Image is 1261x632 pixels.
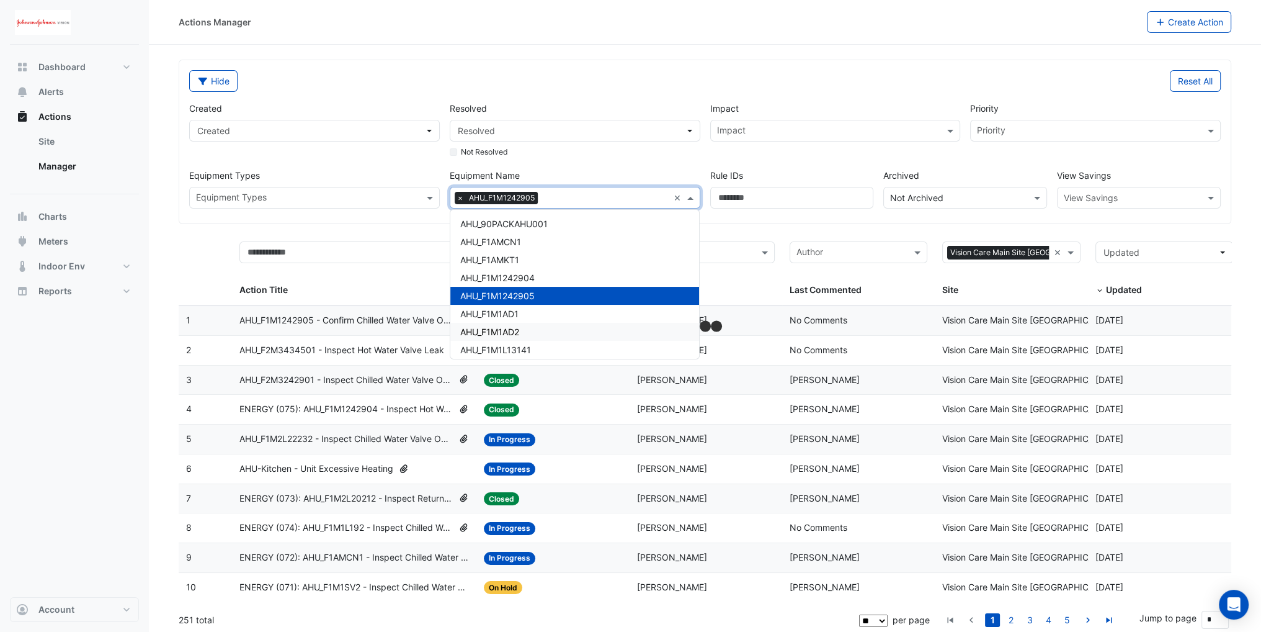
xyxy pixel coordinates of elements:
[29,154,139,179] a: Manager
[186,582,196,592] span: 10
[15,10,71,35] img: Company Logo
[484,581,522,594] span: On Hold
[942,404,1116,414] span: Vision Care Main Site [GEOGRAPHIC_DATA]
[942,345,1116,355] span: Vision Care Main Site [GEOGRAPHIC_DATA]
[637,522,707,533] span: [PERSON_NAME]
[16,61,29,73] app-icon: Dashboard
[484,492,519,505] span: Closed
[1095,242,1233,263] button: Updated
[942,522,1116,533] span: Vision Care Main Site [GEOGRAPHIC_DATA]
[637,463,707,474] span: [PERSON_NAME]
[16,111,29,123] app-icon: Actions
[637,433,707,444] span: [PERSON_NAME]
[38,86,64,98] span: Alerts
[970,102,999,115] label: Priority
[450,209,700,359] ng-dropdown-panel: Options list
[484,374,519,387] span: Closed
[239,373,453,387] span: AHU_F2M3242901 - Inspect Chilled Water Valve Override Open
[10,129,139,184] div: Actions
[10,229,139,254] button: Meters
[637,582,707,592] span: [PERSON_NAME]
[637,552,707,562] span: [PERSON_NAME]
[1041,613,1056,627] a: 4
[942,374,1116,385] span: Vision Care Main Site [GEOGRAPHIC_DATA]
[975,124,1005,140] div: Priority
[189,70,238,92] button: Hide
[1057,169,1111,182] label: View Savings
[790,463,860,474] span: [PERSON_NAME]
[461,147,508,158] label: Not Resolved
[674,191,684,204] span: Clear
[983,613,1002,627] li: page 1
[942,552,1116,562] span: Vision Care Main Site [GEOGRAPHIC_DATA]
[1039,613,1058,627] li: page 4
[790,315,847,325] span: No Comments
[790,433,860,444] span: [PERSON_NAME]
[1054,246,1064,260] span: Clear
[1095,345,1123,355] span: 2025-08-22T15:17:21.692
[1058,613,1076,627] li: page 5
[484,433,535,446] span: In Progress
[455,192,466,204] span: ×
[186,345,191,355] span: 2
[1095,493,1123,503] span: 2025-07-14T08:59:38.025
[10,55,139,79] button: Dashboard
[1022,613,1037,627] a: 3
[1095,404,1123,414] span: 2025-07-31T07:48:09.498
[38,61,86,73] span: Dashboard
[189,120,440,142] button: Created
[186,552,192,562] span: 9
[186,433,192,444] span: 5
[466,192,538,204] span: AHU_F1M1242905
[239,551,469,565] span: ENERGY (072): AHU_F1AMCN1 - Inspect Chilled Water Valve Leak & Insufficient Fresh Air [BEEP]
[790,552,860,562] span: [PERSON_NAME]
[942,284,958,295] span: Site
[460,219,548,229] span: AHU_90PACKAHU001
[38,285,72,297] span: Reports
[460,273,535,283] span: AHU_F1M1242904
[710,102,739,115] label: Impact
[1147,11,1232,33] button: Create Action
[1095,552,1123,562] span: 2025-06-25T08:24:38.591
[38,603,74,616] span: Account
[943,613,958,627] a: go to first page
[715,124,746,140] div: Impact
[484,552,535,565] span: In Progress
[186,315,190,325] span: 1
[1170,70,1221,92] button: Reset All
[239,314,453,328] span: AHU_F1M1242905 - Confirm Chilled Water Valve Override Open (Energy Waste)
[450,102,487,115] label: Resolved
[239,284,288,295] span: Action Title
[1081,613,1095,627] a: go to next page
[186,374,192,385] span: 3
[186,522,192,533] span: 8
[16,260,29,273] app-icon: Indoor Env
[460,237,521,247] span: AHU_F1AMCN1
[1219,590,1249,620] div: Open Intercom Messenger
[10,279,139,304] button: Reports
[790,522,847,533] span: No Comments
[942,493,1116,503] span: Vision Care Main Site [GEOGRAPHIC_DATA]
[239,432,453,446] span: AHU_F1M2L22232 - Inspect Chilled Water Valve Override Open
[790,284,862,295] span: Last Commented
[10,597,139,622] button: Account
[790,345,847,355] span: No Comments
[239,462,393,476] span: AHU-Kitchen - Unit Excessive Heating
[1139,612,1196,625] label: Jump to page
[790,404,860,414] span: [PERSON_NAME]
[1095,463,1123,474] span: 2025-07-30T17:27:57.863
[38,111,71,123] span: Actions
[460,291,535,301] span: AHU_F1M1242905
[179,16,251,29] div: Actions Manager
[16,86,29,98] app-icon: Alerts
[637,493,707,503] span: [PERSON_NAME]
[458,125,495,136] span: Resolved
[16,210,29,223] app-icon: Charts
[1102,613,1116,627] a: go to last page
[38,235,68,248] span: Meters
[239,580,469,595] span: ENERGY (071): AHU_F1M1SV2 - Inspect Chilled Water Valve Leak [BEEP]
[460,309,519,319] span: AHU_F1M1AD1
[484,522,535,535] span: In Progress
[10,104,139,129] button: Actions
[790,493,860,503] span: [PERSON_NAME]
